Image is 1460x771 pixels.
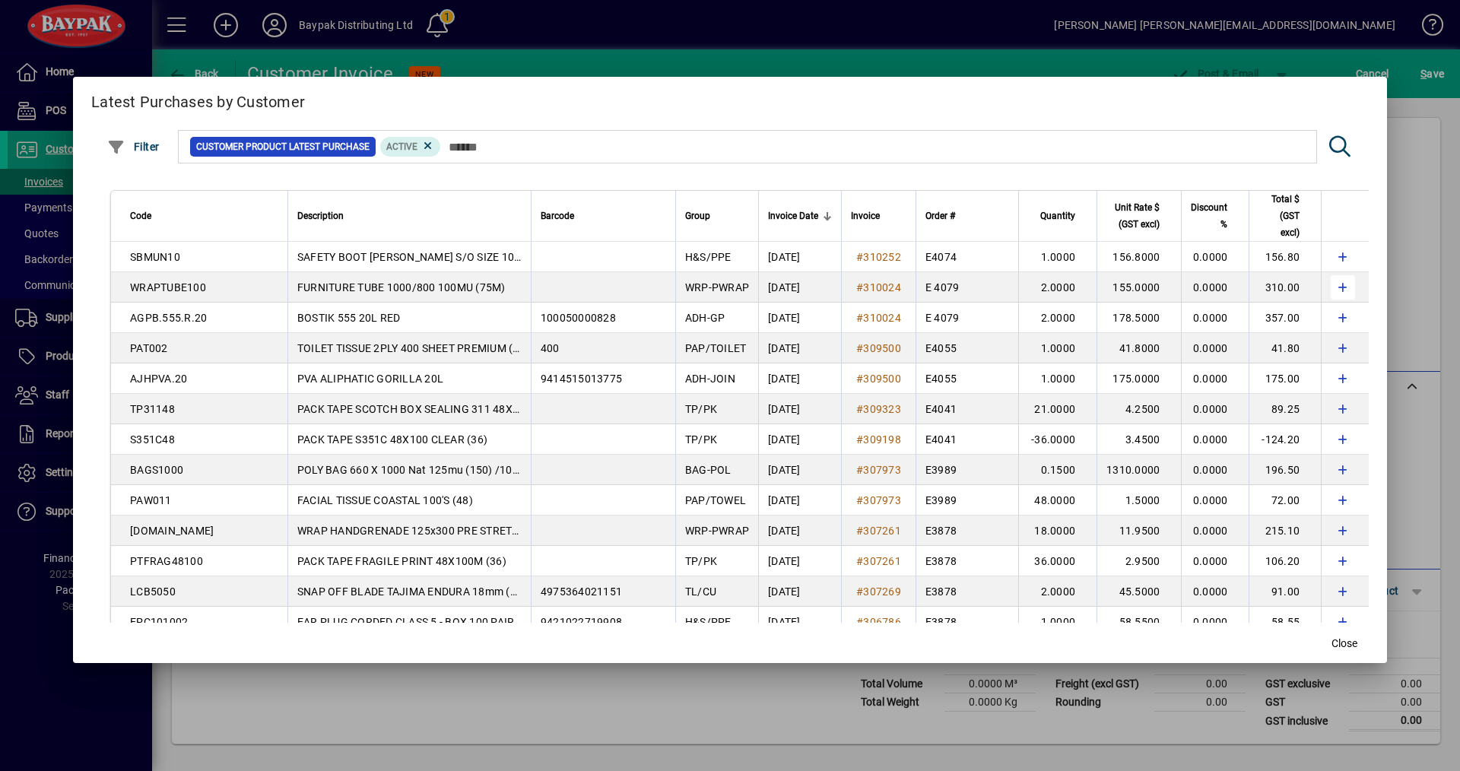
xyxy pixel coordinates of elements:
[1258,191,1313,241] div: Total $ (GST excl)
[1181,303,1249,333] td: 0.0000
[297,494,473,506] span: FACIAL TISSUE COASTAL 100'S (48)
[130,208,278,224] div: Code
[297,208,522,224] div: Description
[856,312,863,324] span: #
[1249,333,1321,363] td: 41.80
[856,525,863,537] span: #
[1249,546,1321,576] td: 106.20
[863,373,901,385] span: 309500
[916,363,1018,394] td: E4055
[863,555,901,567] span: 307261
[851,340,906,357] a: #309500
[856,433,863,446] span: #
[851,614,906,630] a: #306786
[386,141,417,152] span: Active
[297,251,537,263] span: SAFETY BOOT [PERSON_NAME] S/O SIZE 10 TAN
[1097,303,1181,333] td: 178.5000
[130,312,207,324] span: AGPB.555.R.20
[851,249,906,265] a: #310252
[1097,485,1181,516] td: 1.5000
[130,525,214,537] span: [DOMAIN_NAME]
[1018,242,1097,272] td: 1.0000
[1181,546,1249,576] td: 0.0000
[130,494,172,506] span: PAW011
[1018,546,1097,576] td: 36.0000
[863,251,901,263] span: 310252
[685,464,732,476] span: BAG-POL
[856,281,863,293] span: #
[1018,516,1097,546] td: 18.0000
[297,464,525,476] span: POLY BAG 660 X 1000 Nat 125mu (150) /1000
[1181,272,1249,303] td: 0.0000
[1249,455,1321,485] td: 196.50
[916,424,1018,455] td: E4041
[1018,303,1097,333] td: 2.0000
[130,251,180,263] span: SBMUN10
[1249,363,1321,394] td: 175.00
[541,616,622,628] span: 9421022719908
[925,208,1009,224] div: Order #
[1097,576,1181,607] td: 45.5000
[297,555,506,567] span: PACK TAPE FRAGILE PRINT 48X100M (36)
[851,208,906,224] div: Invoice
[1191,199,1227,233] span: Discount %
[1181,363,1249,394] td: 0.0000
[856,616,863,628] span: #
[130,585,176,598] span: LCB5050
[851,370,906,387] a: #309500
[1181,485,1249,516] td: 0.0000
[851,462,906,478] a: #307973
[130,403,175,415] span: TP31148
[856,494,863,506] span: #
[297,525,589,537] span: WRAP HANDGRENADE 125x300 PRE STRETCHED (18/CTN)
[758,424,841,455] td: [DATE]
[851,583,906,600] a: #307269
[1097,272,1181,303] td: 155.0000
[916,607,1018,637] td: E3878
[541,208,666,224] div: Barcode
[73,77,1387,121] h2: Latest Purchases by Customer
[1191,199,1241,233] div: Discount %
[297,616,515,628] span: EAR PLUG CORDED CLASS 5 - BOX 100 PAIR
[758,242,841,272] td: [DATE]
[130,208,151,224] span: Code
[1018,424,1097,455] td: -36.0000
[1249,424,1321,455] td: -124.20
[851,401,906,417] a: #309323
[1249,485,1321,516] td: 72.00
[1249,516,1321,546] td: 215.10
[685,403,717,415] span: TP/PK
[758,576,841,607] td: [DATE]
[1018,394,1097,424] td: 21.0000
[541,312,616,324] span: 100050000828
[856,373,863,385] span: #
[863,433,901,446] span: 309198
[380,137,441,157] mat-chip: Product Activation Status: Active
[1249,272,1321,303] td: 310.00
[758,363,841,394] td: [DATE]
[297,373,443,385] span: PVA ALIPHATIC GORILLA 20L
[916,455,1018,485] td: E3989
[1018,485,1097,516] td: 48.0000
[685,251,732,263] span: H&S/PPE
[758,607,841,637] td: [DATE]
[541,373,622,385] span: 9414515013775
[851,522,906,539] a: #307261
[1097,424,1181,455] td: 3.4500
[1097,607,1181,637] td: 58.5500
[1106,199,1160,233] span: Unit Rate $ (GST excl)
[297,208,344,224] span: Description
[1181,394,1249,424] td: 0.0000
[1181,607,1249,637] td: 0.0000
[685,312,725,324] span: ADH-GP
[130,342,168,354] span: PAT002
[758,516,841,546] td: [DATE]
[916,242,1018,272] td: E4074
[851,309,906,326] a: #310024
[685,342,747,354] span: PAP/TOILET
[863,281,901,293] span: 310024
[297,433,487,446] span: PACK TAPE S351C 48X100 CLEAR (36)
[1097,394,1181,424] td: 4.2500
[685,281,749,293] span: WRP-PWRAP
[1097,242,1181,272] td: 156.8000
